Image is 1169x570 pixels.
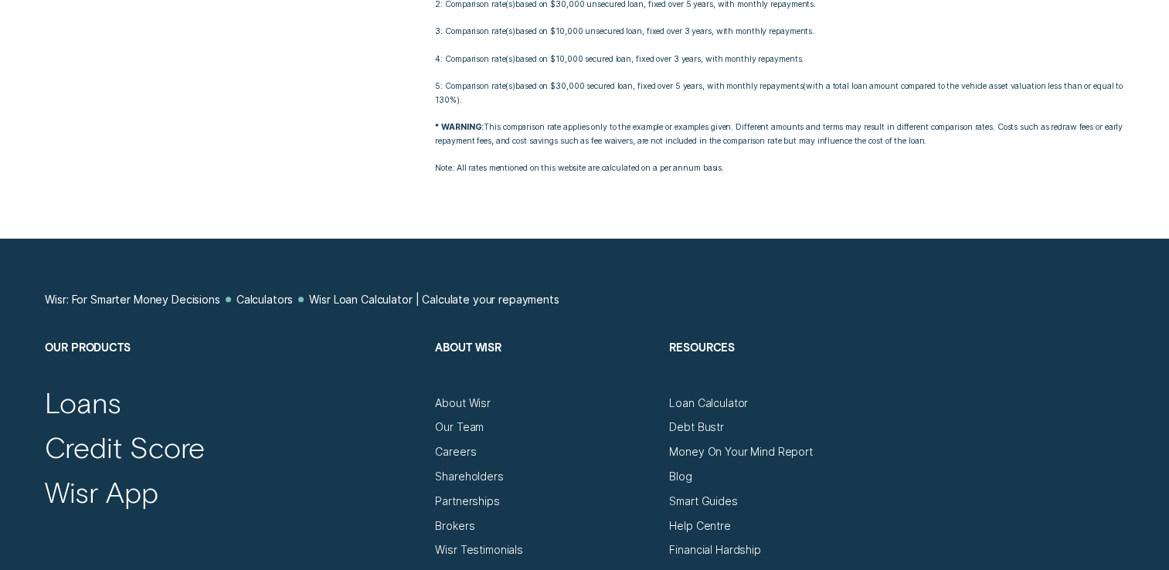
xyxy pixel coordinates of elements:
[669,494,737,508] a: Smart Guides
[45,429,205,465] a: Credit Score
[669,445,812,459] a: Money On Your Mind Report
[435,396,491,410] a: About Wisr
[435,420,484,434] a: Our Team
[45,385,121,420] a: Loans
[435,519,474,533] a: Brokers
[435,80,1123,107] p: 5: Comparison rate s based on $30,000 secured loan, fixed over 5 years, with monthly repayments w...
[505,26,508,36] span: (
[435,120,1123,148] p: This comparison rate applies only to the example or examples given. Different amounts and terms m...
[309,293,559,307] a: Wisr Loan Calculator | Calculate your repayments
[669,470,692,483] a: Blog
[669,420,724,434] a: Debt Bustr
[435,53,1123,66] p: 4: Comparison rate s based on $10,000 secured loan, fixed over 3 years, with monthly repayments.
[505,54,508,64] span: (
[435,341,655,396] h2: About Wisr
[803,81,806,91] span: (
[435,543,523,557] a: Wisr Testimonials
[45,293,219,307] a: Wisr: For Smarter Money Decisions
[45,341,421,396] h2: Our Products
[435,494,499,508] a: Partnerships
[512,26,515,36] span: )
[669,519,730,533] a: Help Centre
[505,81,508,91] span: (
[669,396,748,410] a: Loan Calculator
[435,470,503,483] a: Shareholders
[669,341,889,396] h2: Resources
[457,95,460,105] span: )
[512,54,515,64] span: )
[435,25,1123,39] p: 3: Comparison rate s based on $10,000 unsecured loan, fixed over 3 years, with monthly repayments.
[45,474,158,510] a: Wisr App
[435,445,476,459] a: Careers
[435,122,484,132] strong: * WARNING:
[236,293,293,307] a: Calculators
[435,161,1123,175] p: Note: All rates mentioned on this website are calculated on a per annum basis.
[669,543,760,557] a: Financial Hardship
[512,81,515,91] span: )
